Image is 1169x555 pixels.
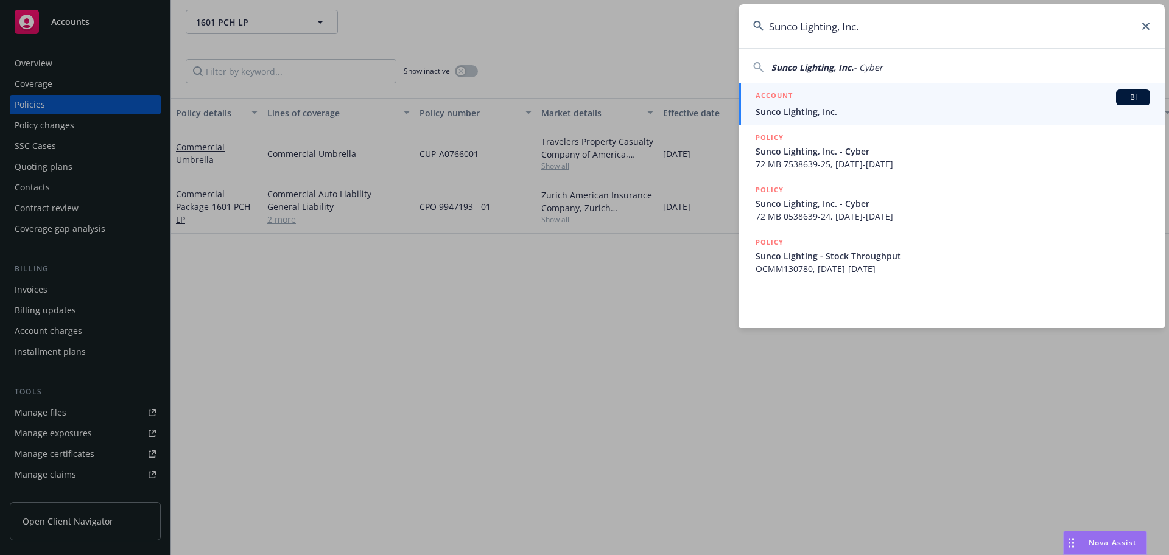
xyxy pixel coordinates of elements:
[739,4,1165,48] input: Search...
[756,184,784,196] h5: POLICY
[1121,92,1145,103] span: BI
[756,145,1150,158] span: Sunco Lighting, Inc. - Cyber
[756,89,793,104] h5: ACCOUNT
[739,83,1165,125] a: ACCOUNTBISunco Lighting, Inc.
[1064,531,1079,554] div: Drag to move
[1063,531,1147,555] button: Nova Assist
[756,236,784,248] h5: POLICY
[1089,537,1137,548] span: Nova Assist
[854,61,883,73] span: - Cyber
[756,197,1150,210] span: Sunco Lighting, Inc. - Cyber
[756,262,1150,275] span: OCMM130780, [DATE]-[DATE]
[756,105,1150,118] span: Sunco Lighting, Inc.
[756,250,1150,262] span: Sunco Lighting - Stock Throughput
[739,177,1165,229] a: POLICYSunco Lighting, Inc. - Cyber72 MB 0538639-24, [DATE]-[DATE]
[771,61,854,73] span: Sunco Lighting, Inc.
[756,131,784,144] h5: POLICY
[756,210,1150,223] span: 72 MB 0538639-24, [DATE]-[DATE]
[756,158,1150,170] span: 72 MB 7538639-25, [DATE]-[DATE]
[739,229,1165,282] a: POLICYSunco Lighting - Stock ThroughputOCMM130780, [DATE]-[DATE]
[739,125,1165,177] a: POLICYSunco Lighting, Inc. - Cyber72 MB 7538639-25, [DATE]-[DATE]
